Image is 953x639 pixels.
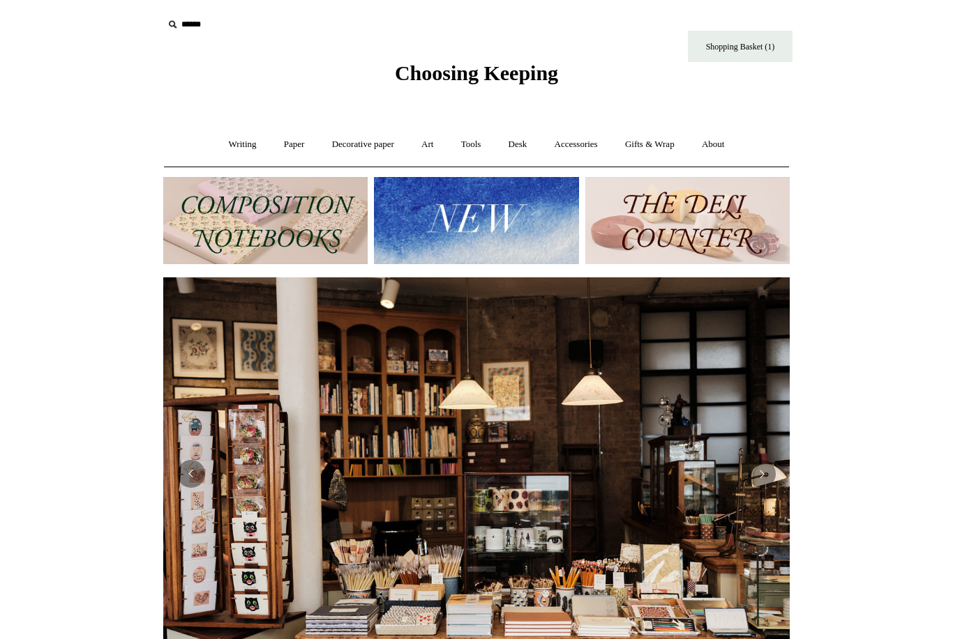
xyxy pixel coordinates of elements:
a: Desk [496,126,540,163]
a: Writing [216,126,269,163]
a: About [689,126,737,163]
img: The Deli Counter [585,177,790,264]
a: Gifts & Wrap [613,126,687,163]
a: Tools [449,126,494,163]
a: Choosing Keeping [395,72,558,82]
img: 202302 Composition ledgers.jpg__PID:69722ee6-fa44-49dd-a067-31375e5d54ec [163,177,368,264]
span: Choosing Keeping [395,61,558,84]
img: New.jpg__PID:f73bdf93-380a-4a35-bcfe-7823039498e1 [374,177,578,264]
button: Previous [177,460,205,488]
button: Next [748,460,776,488]
a: Decorative paper [320,126,407,163]
a: Paper [271,126,317,163]
a: Accessories [542,126,610,163]
a: Art [409,126,446,163]
a: Shopping Basket (1) [688,31,793,62]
